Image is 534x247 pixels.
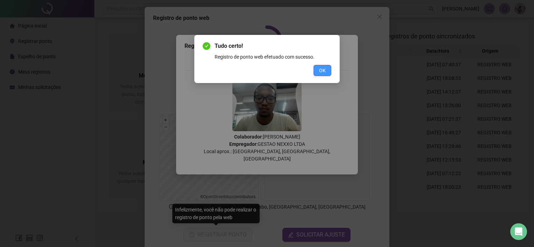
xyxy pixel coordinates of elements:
span: Tudo certo! [215,42,331,50]
div: Registro de ponto web efetuado com sucesso. [215,53,331,61]
div: Open Intercom Messenger [510,223,527,240]
span: check-circle [203,42,210,50]
button: OK [313,65,331,76]
span: OK [319,67,326,74]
